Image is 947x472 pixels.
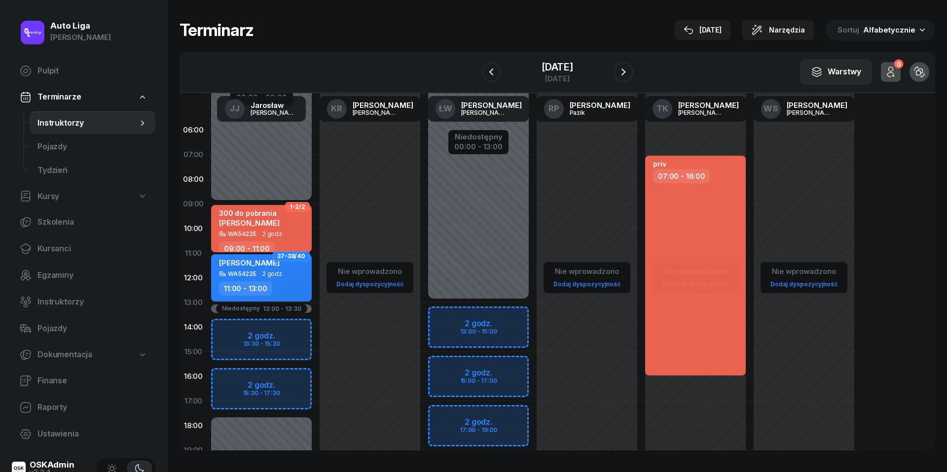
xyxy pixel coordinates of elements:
[50,31,111,44] div: [PERSON_NAME]
[37,216,147,229] span: Szkolenia
[12,369,155,393] a: Finanse
[222,305,301,312] button: Niedostępny13:00 - 13:30
[251,109,298,116] div: [PERSON_NAME]
[277,255,305,257] span: 37-38/40
[37,65,147,77] span: Pulpit
[37,428,147,440] span: Ustawienia
[37,374,147,387] span: Finanse
[180,167,207,192] div: 08:00
[684,24,722,36] div: [DATE]
[180,118,207,142] div: 06:00
[12,343,155,366] a: Dokumentacja
[30,111,155,135] a: Instruktorzy
[319,96,421,122] a: KR[PERSON_NAME][PERSON_NAME]
[37,269,147,282] span: Egzaminy
[37,91,81,103] span: Terminarze
[454,133,503,140] div: Niedostępny
[656,104,668,113] span: TK
[675,20,730,40] button: [DATE]
[12,422,155,446] a: Ustawienia
[228,270,256,277] div: WA5422E
[180,364,207,389] div: 16:00
[290,206,305,208] span: 1-2/2
[653,160,666,168] div: priv
[37,190,59,203] span: Kursy
[12,185,155,208] a: Kursy
[461,109,509,116] div: [PERSON_NAME]
[180,216,207,241] div: 10:00
[30,461,74,469] div: OSKAdmin
[262,231,284,237] span: 2 godz.
[787,109,834,116] div: [PERSON_NAME]
[570,109,617,116] div: Pazik
[353,101,413,109] div: [PERSON_NAME]
[838,24,861,36] span: Sortuj
[454,140,503,151] div: 00:00 - 13:00
[219,258,280,268] span: [PERSON_NAME]
[180,192,207,216] div: 09:00
[12,237,155,261] a: Kursanci
[12,317,155,340] a: Pojazdy
[332,265,407,278] div: Nie wprowadzono
[30,135,155,159] a: Pojazdy
[12,290,155,314] a: Instruktorzy
[180,21,254,39] h1: Terminarz
[542,75,573,82] div: [DATE]
[678,109,726,116] div: [PERSON_NAME]
[438,104,452,113] span: ŁW
[37,164,147,177] span: Tydzień
[37,401,147,414] span: Raporty
[331,104,342,113] span: KR
[766,263,841,292] button: Nie wprowadzonoDodaj dyspozycyjność
[800,59,872,85] button: Warstwy
[219,218,280,228] span: [PERSON_NAME]
[180,339,207,364] div: 15:00
[180,290,207,315] div: 13:00
[653,169,710,183] div: 07:00 - 16:00
[570,101,630,109] div: [PERSON_NAME]
[12,59,155,83] a: Pulpit
[262,270,284,277] span: 2 godz.
[461,101,522,109] div: [PERSON_NAME]
[549,265,624,278] div: Nie wprowadzono
[645,96,747,122] a: TK[PERSON_NAME][PERSON_NAME]
[12,264,155,287] a: Egzaminy
[180,413,207,438] div: 18:00
[811,66,861,78] div: Warstwy
[37,117,138,130] span: Instruktorzy
[251,101,298,109] div: Jarosław
[219,209,280,217] div: 300 do pobrania
[180,315,207,339] div: 14:00
[549,263,624,292] button: Nie wprowadzonoDodaj dyspozycyjność
[894,60,903,69] div: 0
[536,96,638,122] a: RP[PERSON_NAME]Pazik
[863,25,915,34] span: Alfabetycznie
[222,305,260,312] div: Niedostępny
[428,96,530,122] a: ŁW[PERSON_NAME][PERSON_NAME]
[542,62,573,72] div: [DATE]
[766,278,841,290] a: Dodaj dyspozycyjność
[37,242,147,255] span: Kursanci
[548,104,559,113] span: RP
[37,296,147,308] span: Instruktorzy
[678,101,739,109] div: [PERSON_NAME]
[753,96,855,122] a: WS[PERSON_NAME][PERSON_NAME]
[219,241,275,256] div: 09:00 - 11:00
[180,389,207,413] div: 17:00
[549,278,624,290] a: Dodaj dyspozycyjność
[180,142,207,167] div: 07:00
[230,104,240,113] span: JJ
[30,159,155,182] a: Tydzień
[263,305,301,312] div: 13:00 - 13:30
[180,241,207,266] div: 11:00
[766,265,841,278] div: Nie wprowadzono
[180,438,207,463] div: 19:00
[353,109,400,116] div: [PERSON_NAME]
[37,140,147,153] span: Pojazdy
[217,96,306,122] a: JJJarosław[PERSON_NAME]
[12,86,155,108] a: Terminarze
[50,22,111,30] div: Auto Liga
[37,348,92,361] span: Dokumentacja
[228,231,256,237] div: WA5422E
[180,266,207,290] div: 12:00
